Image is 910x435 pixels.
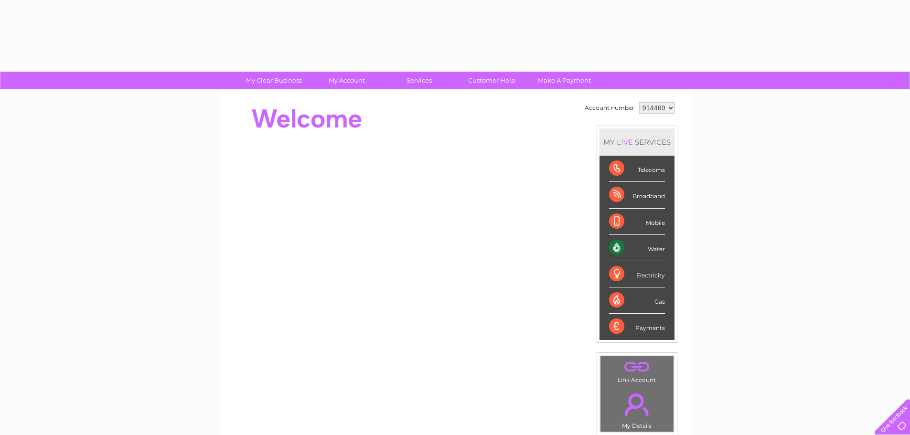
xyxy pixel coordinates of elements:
[603,388,671,421] a: .
[525,72,604,89] a: Make A Payment
[600,385,674,432] td: My Details
[582,100,637,116] td: Account number
[380,72,459,89] a: Services
[307,72,386,89] a: My Account
[609,314,665,340] div: Payments
[615,138,635,147] div: LIVE
[609,209,665,235] div: Mobile
[600,356,674,386] td: Link Account
[609,287,665,314] div: Gas
[609,235,665,261] div: Water
[235,72,313,89] a: My Clear Business
[600,128,674,156] div: MY SERVICES
[609,261,665,287] div: Electricity
[452,72,531,89] a: Customer Help
[603,359,671,375] a: .
[609,156,665,182] div: Telecoms
[609,182,665,208] div: Broadband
